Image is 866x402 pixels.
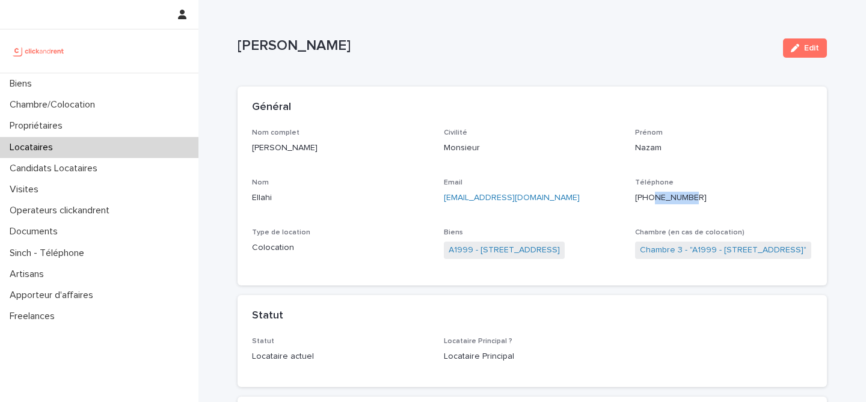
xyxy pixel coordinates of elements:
[783,38,827,58] button: Edit
[5,163,107,174] p: Candidats Locataires
[5,142,63,153] p: Locataires
[252,242,429,254] p: Colocation
[252,229,310,236] span: Type de location
[5,184,48,195] p: Visites
[252,142,429,154] p: [PERSON_NAME]
[635,192,812,204] p: [PHONE_NUMBER]
[5,226,67,237] p: Documents
[635,129,663,136] span: Prénom
[5,99,105,111] p: Chambre/Colocation
[5,120,72,132] p: Propriétaires
[444,129,467,136] span: Civilité
[635,179,674,186] span: Téléphone
[252,309,283,323] h2: Statut
[5,269,54,280] p: Artisans
[804,44,819,52] span: Edit
[252,192,429,204] p: Ellahi
[238,37,773,55] p: [PERSON_NAME]
[635,229,745,236] span: Chambre (en cas de colocation)
[252,338,274,345] span: Statut
[252,179,269,186] span: Nom
[10,39,68,63] img: UCB0brd3T0yccxBKYDjQ
[444,179,462,186] span: Email
[5,248,94,259] p: Sinch - Téléphone
[252,129,299,136] span: Nom complet
[5,78,41,90] p: Biens
[444,350,621,363] p: Locataire Principal
[5,205,119,216] p: Operateurs clickandrent
[444,142,621,154] p: Monsieur
[252,350,429,363] p: Locataire actuel
[640,244,806,257] a: Chambre 3 - "A1999 - [STREET_ADDRESS]"
[444,229,463,236] span: Biens
[5,290,103,301] p: Apporteur d'affaires
[444,193,580,202] a: [EMAIL_ADDRESS][DOMAIN_NAME]
[449,244,560,257] a: A1999 - [STREET_ADDRESS]
[635,142,812,154] p: Nazam
[5,311,64,322] p: Freelances
[444,338,512,345] span: Locataire Principal ?
[252,101,291,114] h2: Général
